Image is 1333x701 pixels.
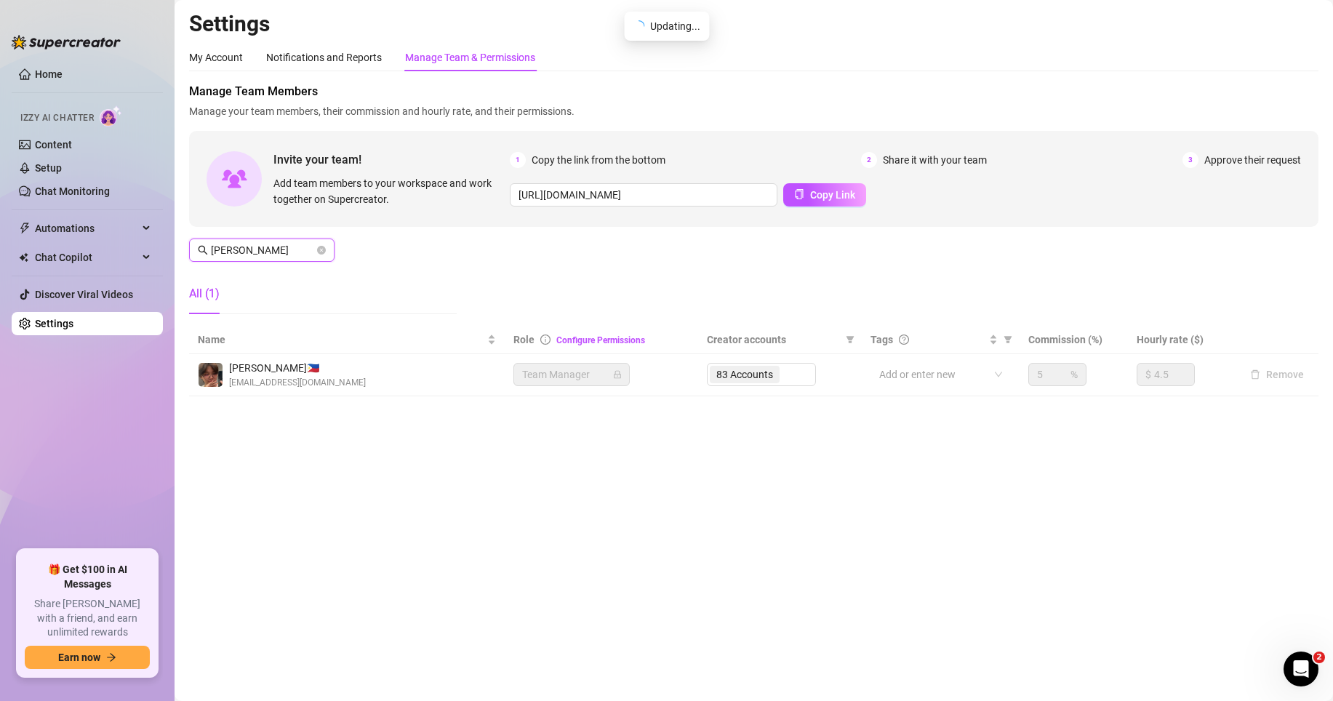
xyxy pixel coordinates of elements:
[783,183,866,207] button: Copy Link
[1020,326,1127,354] th: Commission (%)
[650,18,700,34] span: Updating...
[899,335,909,345] span: question-circle
[211,242,314,258] input: Search members
[189,103,1318,119] span: Manage your team members, their commission and hourly rate, and their permissions.
[100,105,122,127] img: AI Chatter
[1204,152,1301,168] span: Approve their request
[843,329,857,350] span: filter
[189,326,505,354] th: Name
[35,162,62,174] a: Setup
[810,189,855,201] span: Copy Link
[1313,652,1325,663] span: 2
[20,111,94,125] span: Izzy AI Chatter
[273,175,504,207] span: Add team members to your workspace and work together on Supercreator.
[556,335,645,345] a: Configure Permissions
[1284,652,1318,686] iframe: Intercom live chat
[266,49,382,65] div: Notifications and Reports
[19,223,31,234] span: thunderbolt
[189,285,220,303] div: All (1)
[35,139,72,151] a: Content
[229,360,366,376] span: [PERSON_NAME] 🇵🇭
[1128,326,1236,354] th: Hourly rate ($)
[35,289,133,300] a: Discover Viral Videos
[631,18,647,34] span: loading
[199,363,223,387] img: Kaye Velez
[12,35,121,49] img: logo-BBDzfeDw.svg
[317,246,326,255] button: close-circle
[189,49,243,65] div: My Account
[613,370,622,379] span: lock
[794,189,804,199] span: copy
[35,68,63,80] a: Home
[35,318,73,329] a: Settings
[846,335,854,344] span: filter
[883,152,987,168] span: Share it with your team
[540,335,551,345] span: info-circle
[25,646,150,669] button: Earn nowarrow-right
[1004,335,1012,344] span: filter
[870,332,893,348] span: Tags
[229,376,366,390] span: [EMAIL_ADDRESS][DOMAIN_NAME]
[513,334,535,345] span: Role
[189,10,1318,38] h2: Settings
[1244,366,1310,383] button: Remove
[273,151,510,169] span: Invite your team!
[1001,329,1015,350] span: filter
[405,49,535,65] div: Manage Team & Permissions
[35,217,138,240] span: Automations
[510,152,526,168] span: 1
[106,652,116,662] span: arrow-right
[1182,152,1198,168] span: 3
[25,563,150,591] span: 🎁 Get $100 in AI Messages
[198,332,484,348] span: Name
[198,245,208,255] span: search
[522,364,621,385] span: Team Manager
[35,246,138,269] span: Chat Copilot
[189,83,1318,100] span: Manage Team Members
[861,152,877,168] span: 2
[35,185,110,197] a: Chat Monitoring
[532,152,665,168] span: Copy the link from the bottom
[707,332,840,348] span: Creator accounts
[25,597,150,640] span: Share [PERSON_NAME] with a friend, and earn unlimited rewards
[58,652,100,663] span: Earn now
[19,252,28,263] img: Chat Copilot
